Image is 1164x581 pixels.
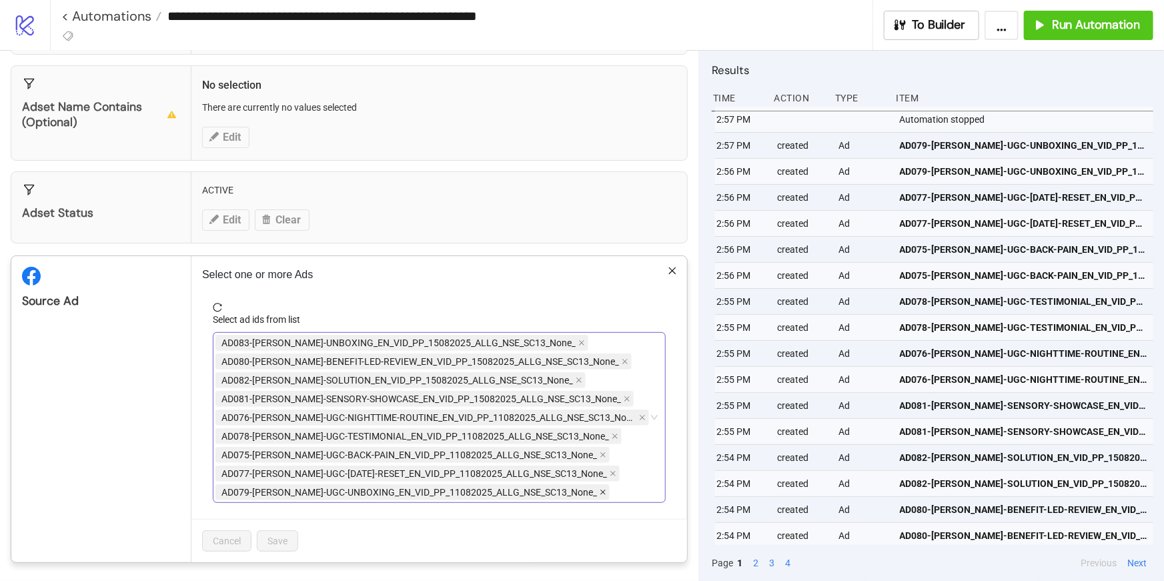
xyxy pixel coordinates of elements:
label: Select ad ids from list [213,312,309,327]
div: 2:56 PM [715,263,767,288]
span: AD081-[PERSON_NAME]-SENSORY-SHOWCASE_EN_VID_PP_15082025_ALLG_NSE_SC13_None_ [221,392,621,406]
span: AD081-BETH-SENSORY-SHOWCASE_EN_VID_PP_15082025_ALLG_NSE_SC13_None_ [215,391,634,407]
div: Type [834,85,886,111]
span: AD078-[PERSON_NAME]-UGC-TESTIMONIAL_EN_VID_PP_11082025_ALLG_NSE_SC13_None_ [900,320,1148,335]
button: 4 [781,556,794,570]
span: AD077-RORY-UGC-SUNDAY-RESET_EN_VID_PP_11082025_ALLG_NSE_SC13_None_ [215,466,620,482]
div: 2:55 PM [715,393,767,418]
span: close [600,452,606,458]
div: Ad [837,419,889,444]
span: AD075-[PERSON_NAME]-UGC-BACK-PAIN_EN_VID_PP_11082025_ALLG_NSE_SC13_None_ [221,448,597,462]
button: 2 [749,556,762,570]
button: 1 [733,556,746,570]
div: Ad [837,289,889,314]
div: created [776,393,828,418]
span: close [624,396,630,402]
a: AD075-[PERSON_NAME]-UGC-BACK-PAIN_EN_VID_PP_11082025_ALLG_NSE_SC13_None_ [900,263,1148,288]
span: AD077-[PERSON_NAME]-UGC-[DATE]-RESET_EN_VID_PP_11082025_ALLG_NSE_SC13_None_ [900,216,1148,231]
a: AD079-[PERSON_NAME]-UGC-UNBOXING_EN_VID_PP_11082025_ALLG_NSE_SC13_None_ [900,133,1148,158]
div: Source Ad [22,294,180,309]
div: 2:56 PM [715,185,767,210]
span: AD082-BETH-SOLUTION_EN_VID_PP_15082025_ALLG_NSE_SC13_None_ [215,372,586,388]
div: 2:54 PM [715,445,767,470]
a: AD076-[PERSON_NAME]-UGC-NIGHTTIME-ROUTINE_EN_VID_PP_11082025_ALLG_NSE_SC13_None_ [900,367,1148,392]
a: AD079-[PERSON_NAME]-UGC-UNBOXING_EN_VID_PP_11082025_ALLG_NSE_SC13_None_ [900,159,1148,184]
span: AD081-[PERSON_NAME]-SENSORY-SHOWCASE_EN_VID_PP_15082025_ALLG_NSE_SC13_None_ [900,398,1148,413]
div: created [776,211,828,236]
div: Ad [837,315,889,340]
div: Ad [837,497,889,522]
span: AD077-[PERSON_NAME]-UGC-[DATE]-RESET_EN_VID_PP_11082025_ALLG_NSE_SC13_None_ [221,466,607,481]
div: Automation stopped [899,107,1157,132]
div: Time [712,85,764,111]
span: close [576,377,582,384]
span: Page [712,556,733,570]
span: close [600,489,606,496]
div: 2:57 PM [715,107,767,132]
div: created [776,289,828,314]
div: 2:55 PM [715,367,767,392]
div: created [776,133,828,158]
span: AD079-[PERSON_NAME]-UGC-UNBOXING_EN_VID_PP_11082025_ALLG_NSE_SC13_None_ [900,138,1148,153]
div: created [776,263,828,288]
span: AD078-[PERSON_NAME]-UGC-TESTIMONIAL_EN_VID_PP_11082025_ALLG_NSE_SC13_None_ [221,429,609,444]
span: AD081-[PERSON_NAME]-SENSORY-SHOWCASE_EN_VID_PP_15082025_ALLG_NSE_SC13_None_ [900,424,1148,439]
span: AD082-[PERSON_NAME]-SOLUTION_EN_VID_PP_15082025_ALLG_NSE_SC13_None_ [900,450,1148,465]
a: AD075-[PERSON_NAME]-UGC-BACK-PAIN_EN_VID_PP_11082025_ALLG_NSE_SC13_None_ [900,237,1148,262]
button: Next [1123,556,1151,570]
button: Save [257,530,298,552]
div: created [776,341,828,366]
span: AD075-RORY-UGC-BACK-PAIN_EN_VID_PP_11082025_ALLG_NSE_SC13_None_ [215,447,610,463]
span: AD076-[PERSON_NAME]-UGC-NIGHTTIME-ROUTINE_EN_VID_PP_11082025_ALLG_NSE_SC13_None_ [221,410,636,425]
button: 3 [765,556,778,570]
div: created [776,367,828,392]
div: 2:55 PM [715,419,767,444]
div: Ad [837,367,889,392]
span: close [668,266,677,275]
span: AD075-[PERSON_NAME]-UGC-BACK-PAIN_EN_VID_PP_11082025_ALLG_NSE_SC13_None_ [900,268,1148,283]
div: Ad [837,133,889,158]
div: 2:56 PM [715,211,767,236]
div: 2:54 PM [715,497,767,522]
div: created [776,159,828,184]
span: close [639,414,646,421]
span: AD082-[PERSON_NAME]-SOLUTION_EN_VID_PP_15082025_ALLG_NSE_SC13_None_ [221,373,573,388]
span: AD079-RORY-UGC-UNBOXING_EN_VID_PP_11082025_ALLG_NSE_SC13_None_ [215,484,610,500]
div: created [776,445,828,470]
div: Ad [837,237,889,262]
span: AD082-[PERSON_NAME]-SOLUTION_EN_VID_PP_15082025_ALLG_NSE_SC13_None_ [900,476,1148,491]
span: AD077-[PERSON_NAME]-UGC-[DATE]-RESET_EN_VID_PP_11082025_ALLG_NSE_SC13_None_ [900,190,1148,205]
a: AD078-[PERSON_NAME]-UGC-TESTIMONIAL_EN_VID_PP_11082025_ALLG_NSE_SC13_None_ [900,315,1148,340]
div: created [776,237,828,262]
button: ... [985,11,1019,40]
div: created [776,315,828,340]
div: 2:55 PM [715,315,767,340]
div: created [776,185,828,210]
span: close [610,470,616,477]
span: AD076-RORY-UGC-NIGHTTIME-ROUTINE_EN_VID_PP_11082025_ALLG_NSE_SC13_None_ [215,410,649,426]
a: AD080-[PERSON_NAME]-BENEFIT-LED-REVIEW_EN_VID_PP_15082025_ALLG_NSE_SC13_None_ [900,497,1148,522]
div: Ad [837,159,889,184]
a: < Automations [61,9,161,23]
span: AD080-[PERSON_NAME]-BENEFIT-LED-REVIEW_EN_VID_PP_15082025_ALLG_NSE_SC13_None_ [221,354,619,369]
button: Previous [1077,556,1121,570]
div: 2:54 PM [715,471,767,496]
div: Ad [837,445,889,470]
div: Ad [837,341,889,366]
span: To Builder [913,17,966,33]
span: AD080-[PERSON_NAME]-BENEFIT-LED-REVIEW_EN_VID_PP_15082025_ALLG_NSE_SC13_None_ [900,502,1148,517]
span: reload [213,303,666,312]
div: 2:57 PM [715,133,767,158]
div: created [776,471,828,496]
div: Ad [837,471,889,496]
span: AD078-[PERSON_NAME]-UGC-TESTIMONIAL_EN_VID_PP_11082025_ALLG_NSE_SC13_None_ [900,294,1148,309]
div: 2:56 PM [715,159,767,184]
span: AD078-RORY-UGC-TESTIMONIAL_EN_VID_PP_11082025_ALLG_NSE_SC13_None_ [215,428,622,444]
button: To Builder [884,11,980,40]
div: Action [773,85,825,111]
a: AD081-[PERSON_NAME]-SENSORY-SHOWCASE_EN_VID_PP_15082025_ALLG_NSE_SC13_None_ [900,393,1148,418]
div: created [776,523,828,548]
span: Run Automation [1052,17,1140,33]
span: AD075-[PERSON_NAME]-UGC-BACK-PAIN_EN_VID_PP_11082025_ALLG_NSE_SC13_None_ [900,242,1148,257]
a: AD077-[PERSON_NAME]-UGC-[DATE]-RESET_EN_VID_PP_11082025_ALLG_NSE_SC13_None_ [900,211,1148,236]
